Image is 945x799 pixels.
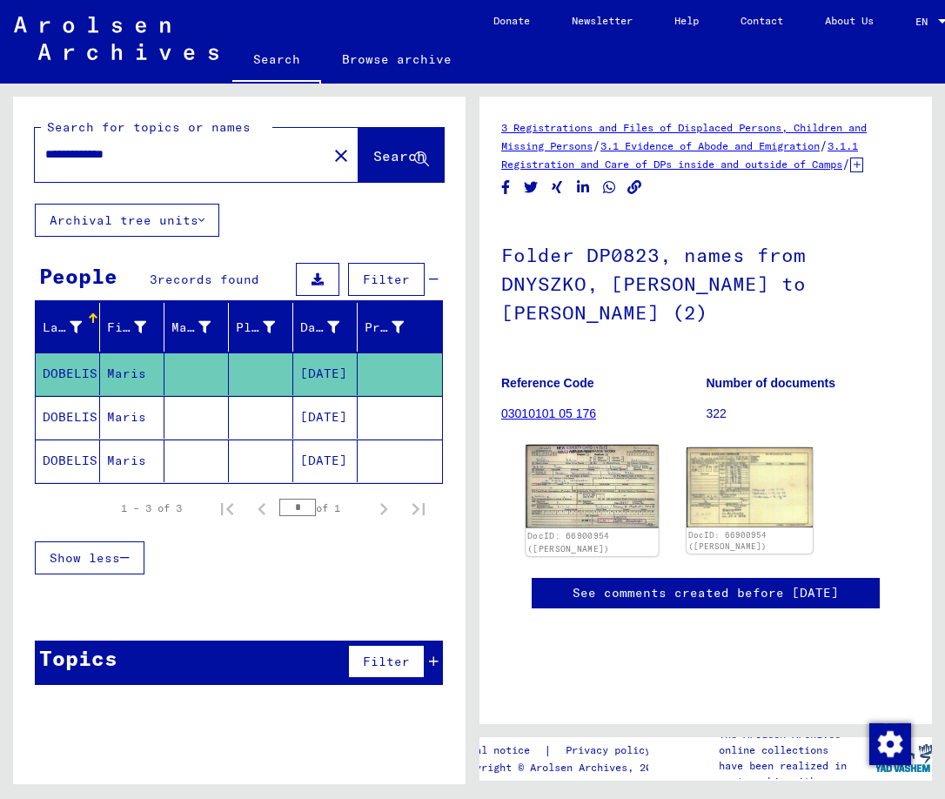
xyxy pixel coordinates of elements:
[14,17,218,60] img: Arolsen_neg.svg
[293,440,358,482] mat-cell: [DATE]
[526,445,658,528] img: 001.jpg
[50,550,120,566] span: Show less
[915,15,928,28] mat-select-trigger: EN
[100,352,164,395] mat-cell: Maris
[348,263,425,296] button: Filter
[245,491,279,526] button: Previous page
[497,177,515,198] button: Share on Facebook
[719,727,875,758] p: The Arolsen Archives online collections
[100,396,164,439] mat-cell: Maris
[348,645,425,678] button: Filter
[107,313,168,341] div: First Name
[842,156,850,171] span: /
[552,742,672,760] a: Privacy policy
[373,147,426,164] span: Search
[522,177,540,198] button: Share on Twitter
[457,742,544,760] a: Legal notice
[457,742,672,760] div: |
[236,319,275,337] div: Place of Birth
[35,204,219,237] button: Archival tree units
[719,758,875,789] p: have been realized in partnership with
[229,303,293,352] mat-header-cell: Place of Birth
[100,440,164,482] mat-cell: Maris
[232,38,321,84] a: Search
[293,352,358,395] mat-cell: [DATE]
[331,145,352,166] mat-icon: close
[36,396,100,439] mat-cell: DOBELIS
[164,303,229,352] mat-header-cell: Maiden Name
[366,491,401,526] button: Next page
[869,723,911,765] img: Zustimmung ändern
[321,38,473,80] a: Browse archive
[365,319,404,337] div: Prisoner #
[293,303,358,352] mat-header-cell: Date of Birth
[363,272,410,287] span: Filter
[236,313,297,341] div: Place of Birth
[43,319,82,337] div: Last Name
[365,313,426,341] div: Prisoner #
[501,121,867,152] a: 3 Registrations and Files of Displaced Persons, Children and Missing Persons
[363,654,410,669] span: Filter
[35,541,144,574] button: Show less
[820,138,828,153] span: /
[36,440,100,482] mat-cell: DOBELIS
[279,500,366,516] div: of 1
[39,260,117,292] div: People
[868,722,910,764] div: Zustimmung ändern
[501,215,910,349] h1: Folder DP0823, names from DNYSZKO, [PERSON_NAME] to [PERSON_NAME] (2)
[150,272,157,287] span: 3
[457,760,672,775] p: Copyright © Arolsen Archives, 2021
[300,313,361,341] div: Date of Birth
[39,642,117,674] div: Topics
[210,491,245,526] button: First page
[593,138,600,153] span: /
[501,376,594,390] b: Reference Code
[600,139,820,152] a: 3.1 Evidence of Abode and Emigration
[626,177,644,198] button: Copy link
[358,303,442,352] mat-header-cell: Prisoner #
[36,352,100,395] mat-cell: DOBELIS
[573,584,839,602] a: See comments created before [DATE]
[401,491,436,526] button: Last page
[359,128,444,182] button: Search
[171,319,211,337] div: Maiden Name
[300,319,339,337] div: Date of Birth
[527,531,610,554] a: DocID: 66900954 ([PERSON_NAME])
[600,177,619,198] button: Share on WhatsApp
[157,272,259,287] span: records found
[501,406,596,420] a: 03010101 05 176
[707,405,911,423] p: 322
[36,303,100,352] mat-header-cell: Last Name
[574,177,593,198] button: Share on LinkedIn
[121,500,182,516] div: 1 – 3 of 3
[43,313,104,341] div: Last Name
[171,313,232,341] div: Maiden Name
[107,319,146,337] div: First Name
[688,530,767,552] a: DocID: 66900954 ([PERSON_NAME])
[548,177,566,198] button: Share on Xing
[47,119,251,135] mat-label: Search for topics or names
[100,303,164,352] mat-header-cell: First Name
[707,376,836,390] b: Number of documents
[687,447,813,527] img: 002.jpg
[293,396,358,439] mat-cell: [DATE]
[324,138,359,172] button: Clear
